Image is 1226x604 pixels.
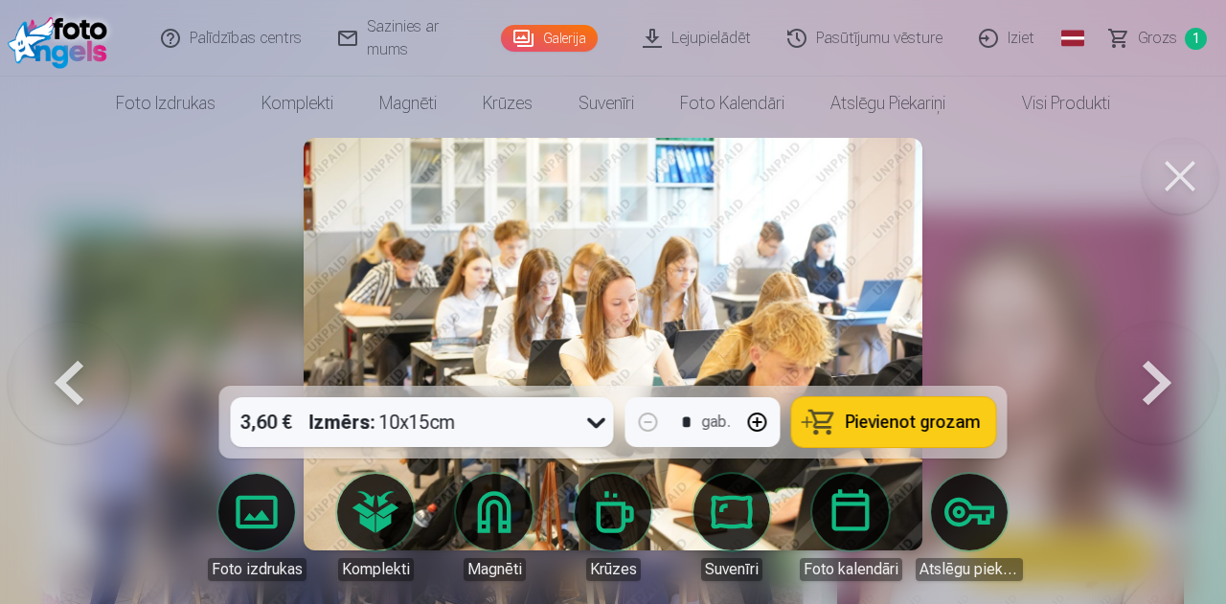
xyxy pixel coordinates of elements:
div: Atslēgu piekariņi [916,558,1023,581]
span: Grozs [1138,27,1177,50]
a: Visi produkti [968,77,1133,130]
a: Komplekti [238,77,356,130]
a: Suvenīri [556,77,657,130]
a: Foto kalendāri [797,474,904,581]
div: Foto kalendāri [800,558,902,581]
div: gab. [702,411,731,434]
a: Magnēti [441,474,548,581]
img: /fa1 [8,8,117,69]
a: Komplekti [322,474,429,581]
a: Suvenīri [678,474,785,581]
a: Atslēgu piekariņi [916,474,1023,581]
span: Pievienot grozam [846,414,981,431]
a: Foto kalendāri [657,77,807,130]
a: Magnēti [356,77,460,130]
strong: Izmērs : [309,409,375,436]
a: Krūzes [559,474,667,581]
a: Krūzes [460,77,556,130]
div: Magnēti [464,558,526,581]
a: Foto izdrukas [93,77,238,130]
button: Pievienot grozam [792,397,996,447]
div: 10x15cm [309,397,456,447]
div: Foto izdrukas [208,558,306,581]
span: 1 [1185,28,1207,50]
a: Atslēgu piekariņi [807,77,968,130]
a: Foto izdrukas [203,474,310,581]
div: 3,60 € [231,397,302,447]
div: Krūzes [586,558,641,581]
div: Suvenīri [701,558,762,581]
div: Komplekti [338,558,414,581]
a: Galerija [501,25,598,52]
